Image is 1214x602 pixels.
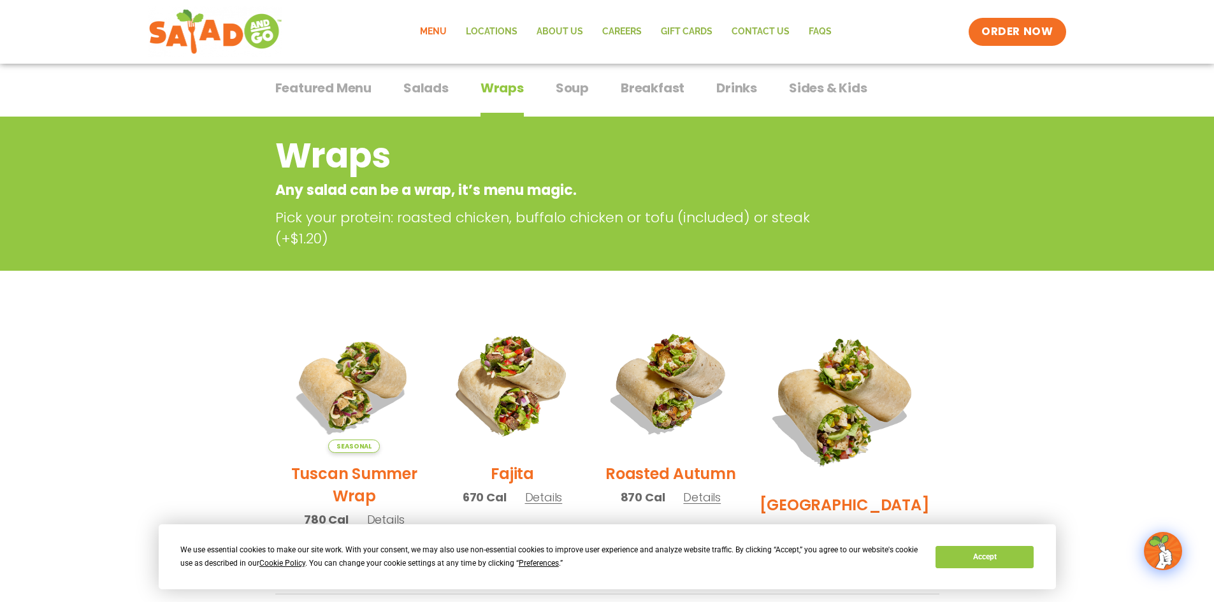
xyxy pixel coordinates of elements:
p: Pick your protein: roasted chicken, buffalo chicken or tofu (included) or steak (+$1.20) [275,207,842,249]
div: Cookie Consent Prompt [159,524,1056,589]
div: Tabbed content [275,74,939,117]
span: Featured Menu [275,78,372,97]
span: Drinks [716,78,757,97]
a: GIFT CARDS [651,17,722,47]
h2: Tuscan Summer Wrap [285,462,424,507]
a: Contact Us [722,17,799,47]
span: Salads [403,78,449,97]
span: Preferences [519,559,559,568]
span: 670 Cal [463,489,507,506]
span: Seasonal [328,440,380,453]
h2: Wraps [275,130,837,182]
img: Product photo for BBQ Ranch Wrap [760,314,930,484]
span: Details [367,512,405,527]
span: Details [857,520,895,536]
span: Details [683,489,721,505]
h2: [GEOGRAPHIC_DATA] [760,494,930,516]
span: 780 Cal [304,511,349,528]
img: new-SAG-logo-768×292 [148,6,283,57]
a: About Us [527,17,593,47]
img: Product photo for Fajita Wrap [443,314,582,453]
button: Accept [936,546,1034,568]
span: Details [525,489,563,505]
nav: Menu [410,17,841,47]
a: Menu [410,17,456,47]
div: We use essential cookies to make our site work. With your consent, we may also use non-essential ... [180,543,920,570]
span: Sides & Kids [789,78,867,97]
span: Breakfast [621,78,684,97]
span: 700 Cal [794,520,839,537]
a: Locations [456,17,527,47]
span: Soup [556,78,589,97]
span: 870 Cal [621,489,665,506]
span: Cookie Policy [259,559,305,568]
h2: Roasted Autumn [605,462,736,485]
a: Careers [593,17,651,47]
a: FAQs [799,17,841,47]
a: ORDER NOW [969,18,1066,46]
p: Any salad can be a wrap, it’s menu magic. [275,180,837,201]
h2: Fajita [491,462,534,485]
img: wpChatIcon [1145,533,1181,569]
span: Wraps [481,78,524,97]
img: Product photo for Roasted Autumn Wrap [601,314,740,453]
span: ORDER NOW [981,24,1053,39]
img: Product photo for Tuscan Summer Wrap [285,314,424,453]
